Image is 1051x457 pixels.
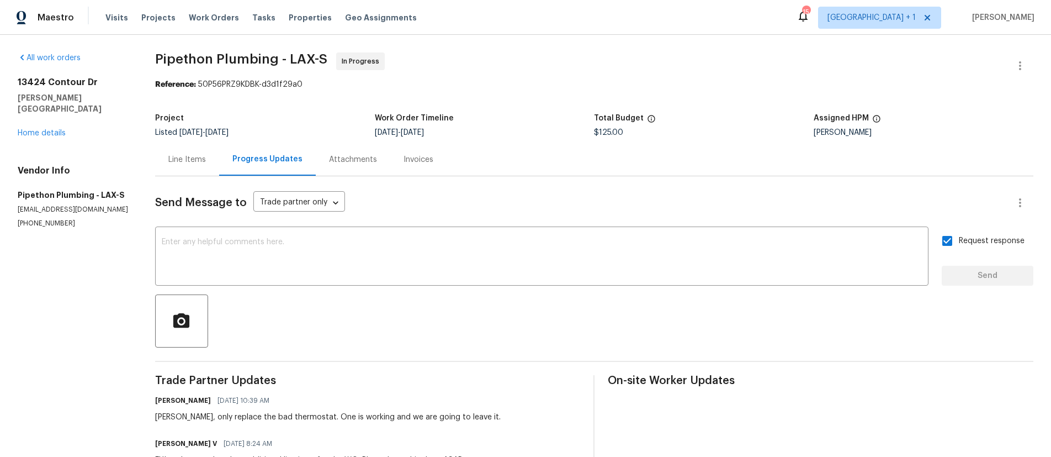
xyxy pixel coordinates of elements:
span: Request response [959,235,1025,247]
b: Reference: [155,81,196,88]
span: Tasks [252,14,275,22]
span: [DATE] [179,129,203,136]
div: Attachments [329,154,377,165]
span: Work Orders [189,12,239,23]
span: Visits [105,12,128,23]
h5: Pipethon Plumbing - LAX-S [18,190,129,201]
p: [EMAIL_ADDRESS][DOMAIN_NAME] [18,205,129,214]
span: The total cost of line items that have been proposed by Opendoor. This sum includes line items th... [647,114,656,129]
span: Pipethon Plumbing - LAX-S [155,52,327,66]
h6: [PERSON_NAME] [155,395,211,406]
span: Geo Assignments [345,12,417,23]
span: On-site Worker Updates [608,375,1033,386]
span: Maestro [38,12,74,23]
span: [DATE] 10:39 AM [217,395,269,406]
a: Home details [18,129,66,137]
span: The hpm assigned to this work order. [872,114,881,129]
div: 50P56PRZ9KDBK-d3d1f29a0 [155,79,1033,90]
div: Invoices [404,154,433,165]
div: Trade partner only [253,194,345,212]
h5: Project [155,114,184,122]
span: - [179,129,229,136]
h2: 13424 Contour Dr [18,77,129,88]
span: [GEOGRAPHIC_DATA] + 1 [827,12,916,23]
h4: Vendor Info [18,165,129,176]
p: [PHONE_NUMBER] [18,219,129,228]
span: [DATE] [401,129,424,136]
div: Line Items [168,154,206,165]
span: In Progress [342,56,384,67]
span: Listed [155,129,229,136]
h6: [PERSON_NAME] V [155,438,217,449]
span: [DATE] 8:24 AM [224,438,272,449]
span: [DATE] [375,129,398,136]
span: Trade Partner Updates [155,375,581,386]
span: [PERSON_NAME] [968,12,1034,23]
div: Progress Updates [232,154,302,165]
div: 15 [802,7,810,18]
span: $125.00 [594,129,623,136]
h5: Total Budget [594,114,644,122]
h5: Assigned HPM [814,114,869,122]
a: All work orders [18,54,81,62]
div: [PERSON_NAME] [814,129,1033,136]
h5: [PERSON_NAME][GEOGRAPHIC_DATA] [18,92,129,114]
span: Projects [141,12,176,23]
span: Properties [289,12,332,23]
span: - [375,129,424,136]
span: Send Message to [155,197,247,208]
h5: Work Order Timeline [375,114,454,122]
div: [PERSON_NAME], only replace the bad thermostat. One is working and we are going to leave it. [155,412,501,423]
span: [DATE] [205,129,229,136]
